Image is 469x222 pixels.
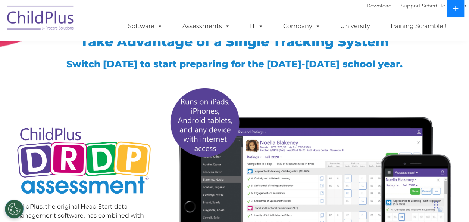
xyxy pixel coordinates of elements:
[175,19,238,34] a: Assessments
[66,58,403,70] span: Switch [DATE] to start preparing for the [DATE]-[DATE] school year.
[243,19,271,34] a: IT
[432,186,469,222] iframe: Chat Widget
[15,119,154,204] img: Copyright - DRDP Logo
[333,19,378,34] a: University
[121,19,170,34] a: Software
[5,200,24,218] button: Cookies Settings
[276,19,328,34] a: Company
[382,19,454,34] a: Training Scramble!!
[366,3,392,9] a: Download
[80,34,389,50] span: Take Advantage of a Single Tracking System
[422,3,466,9] a: Schedule A Demo
[401,3,420,9] a: Support
[3,0,78,38] img: ChildPlus by Procare Solutions
[366,3,466,9] font: |
[434,194,438,216] div: Drag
